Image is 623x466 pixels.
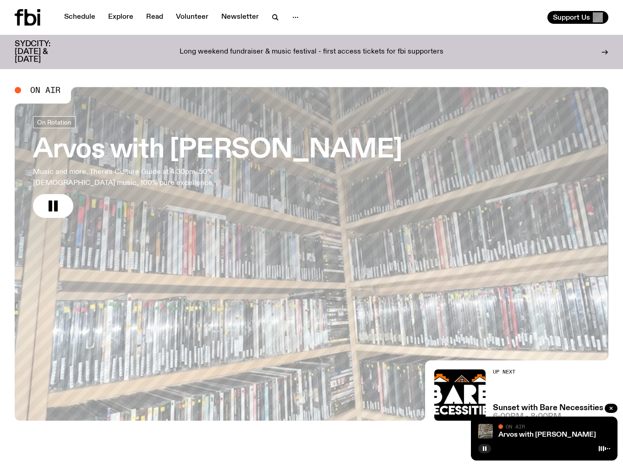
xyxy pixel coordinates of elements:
a: Arvos with [PERSON_NAME]Music and more. There's Culture Guide at 4:30pm. 50% [DEMOGRAPHIC_DATA] m... [33,116,402,218]
a: Volunteer [170,11,214,24]
button: Support Us [547,11,608,24]
h3: Arvos with [PERSON_NAME] [33,137,402,163]
a: A corner shot of the fbi music library [15,87,608,421]
a: On Rotation [33,116,76,128]
a: Newsletter [216,11,264,24]
a: Read [141,11,169,24]
img: A corner shot of the fbi music library [478,424,493,439]
img: Bare Necessities [434,369,486,421]
a: Explore [103,11,139,24]
span: Support Us [553,13,590,22]
p: Long weekend fundraiser & music festival - first access tickets for fbi supporters [180,48,443,56]
span: On Air [506,423,525,429]
span: On Rotation [37,119,71,125]
a: Arvos with [PERSON_NAME] [498,431,596,439]
a: Schedule [59,11,101,24]
span: On Air [30,86,60,94]
h2: Up Next [493,369,603,374]
a: Sunset with Bare Necessities [493,404,603,412]
h3: SYDCITY: [DATE] & [DATE] [15,40,73,64]
p: Music and more. There's Culture Guide at 4:30pm. 50% [DEMOGRAPHIC_DATA] music, 100% pure excellen... [33,167,268,189]
span: 6:00pm - 8:00pm [493,413,561,421]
